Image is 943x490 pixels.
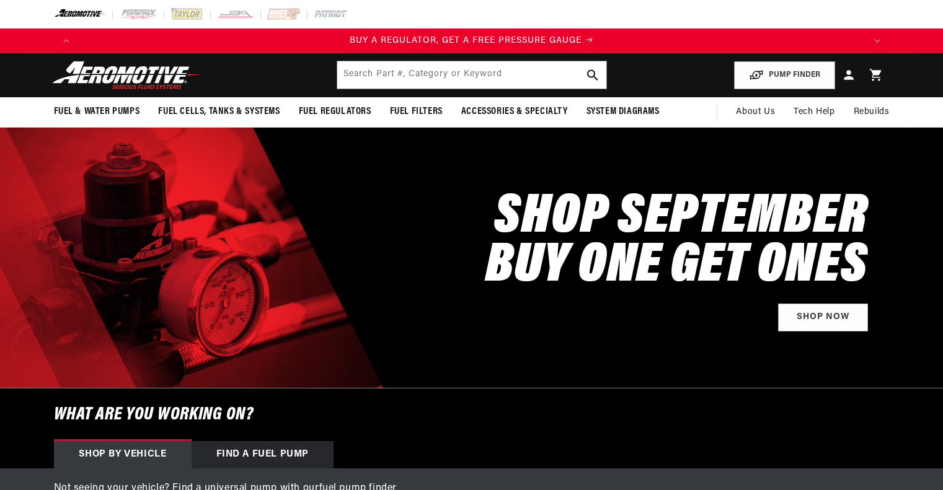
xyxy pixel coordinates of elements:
button: search button [579,61,606,89]
slideshow-component: Translation missing: en.sections.announcements.announcement_bar [23,28,921,53]
span: Fuel & Water Pumps [54,105,140,118]
span: About Us [736,107,775,116]
summary: Fuel & Water Pumps [45,97,149,126]
summary: Fuel Filters [381,97,452,126]
button: PUMP FINDER [734,61,835,89]
button: Translation missing: en.sections.announcements.previous_announcement [54,28,79,53]
a: Shop Now [778,304,868,331]
span: System Diagrams [587,105,660,118]
span: BUY A REGULATOR, GET A FREE PRESSURE GAUGE [350,36,582,45]
h2: SHOP SEPTEMBER BUY ONE GET ONES [485,194,868,292]
div: Shop by vehicle [54,441,192,468]
button: Translation missing: en.sections.announcements.next_announcement [865,28,890,53]
a: About Us [727,97,784,127]
span: Tech Help [794,105,835,119]
input: Search by Part Number, Category or Keyword [337,61,606,89]
span: Fuel Regulators [299,105,371,118]
div: Announcement [79,34,865,48]
summary: Rebuilds [844,97,899,127]
span: Fuel Cells, Tanks & Systems [158,105,280,118]
span: Accessories & Specialty [461,105,568,118]
span: Rebuilds [854,105,890,119]
a: BUY A REGULATOR, GET A FREE PRESSURE GAUGE [79,34,865,48]
div: 1 of 4 [79,34,865,48]
summary: System Diagrams [577,97,669,126]
summary: Fuel Regulators [290,97,381,126]
summary: Accessories & Specialty [452,97,577,126]
h6: What are you working on? [23,388,921,441]
span: Fuel Filters [390,105,443,118]
summary: Tech Help [784,97,844,127]
img: Aeromotive [49,61,204,90]
div: Find a Fuel Pump [192,441,334,468]
summary: Fuel Cells, Tanks & Systems [149,97,289,126]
